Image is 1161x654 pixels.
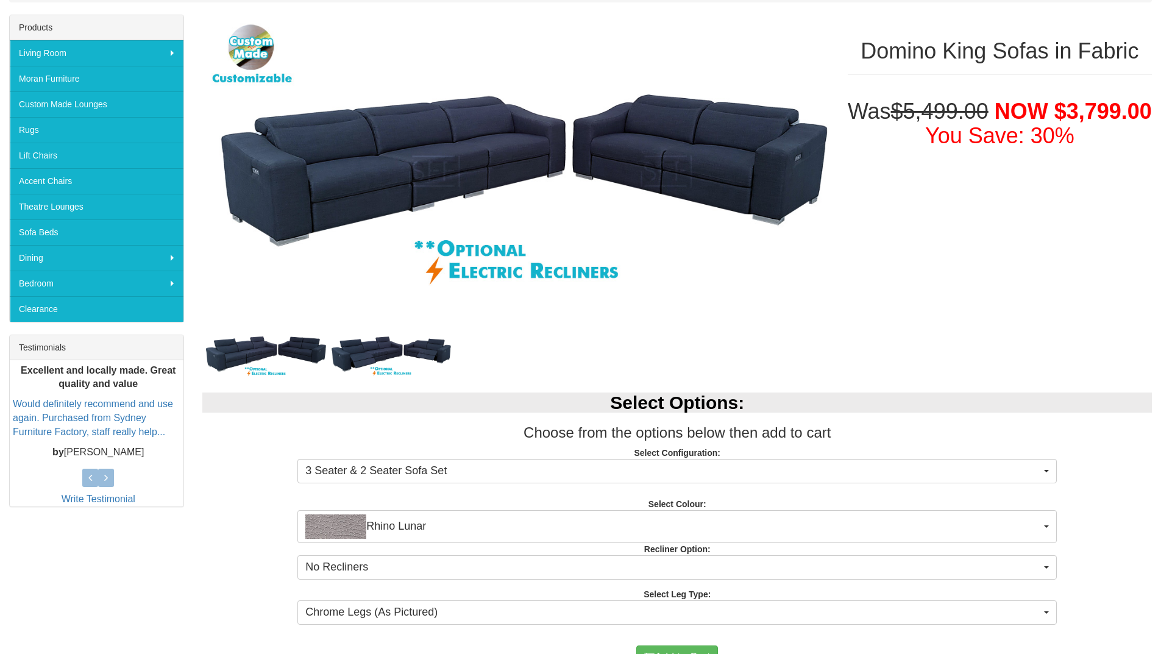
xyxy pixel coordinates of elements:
[10,219,183,245] a: Sofa Beds
[297,555,1057,580] button: No Recliners
[297,600,1057,625] button: Chrome Legs (As Pictured)
[10,335,183,360] div: Testimonials
[848,99,1152,148] h1: Was
[305,514,1041,539] span: Rhino Lunar
[610,393,744,413] b: Select Options:
[305,463,1041,479] span: 3 Seater & 2 Seater Sofa Set
[925,123,1074,148] font: You Save: 30%
[648,499,706,509] strong: Select Colour:
[10,296,183,322] a: Clearance
[10,117,183,143] a: Rugs
[644,544,711,554] strong: Recliner Option:
[10,271,183,296] a: Bedroom
[995,99,1152,124] span: NOW $3,799.00
[305,514,366,539] img: Rhino Lunar
[10,66,183,91] a: Moran Furniture
[202,425,1152,441] h3: Choose from the options below then add to cart
[297,510,1057,543] button: Rhino LunarRhino Lunar
[644,589,711,599] strong: Select Leg Type:
[891,99,989,124] del: $5,499.00
[305,605,1041,620] span: Chrome Legs (As Pictured)
[10,245,183,271] a: Dining
[297,459,1057,483] button: 3 Seater & 2 Seater Sofa Set
[21,365,176,389] b: Excellent and locally made. Great quality and value
[10,40,183,66] a: Living Room
[10,15,183,40] div: Products
[13,446,183,460] p: [PERSON_NAME]
[13,399,173,438] a: Would definitely recommend and use again. Purchased from Sydney Furniture Factory, staff really h...
[10,168,183,194] a: Accent Chairs
[10,91,183,117] a: Custom Made Lounges
[52,447,64,457] b: by
[305,560,1041,575] span: No Recliners
[634,448,720,458] strong: Select Configuration:
[62,494,135,504] a: Write Testimonial
[848,39,1152,63] h1: Domino King Sofas in Fabric
[10,143,183,168] a: Lift Chairs
[10,194,183,219] a: Theatre Lounges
